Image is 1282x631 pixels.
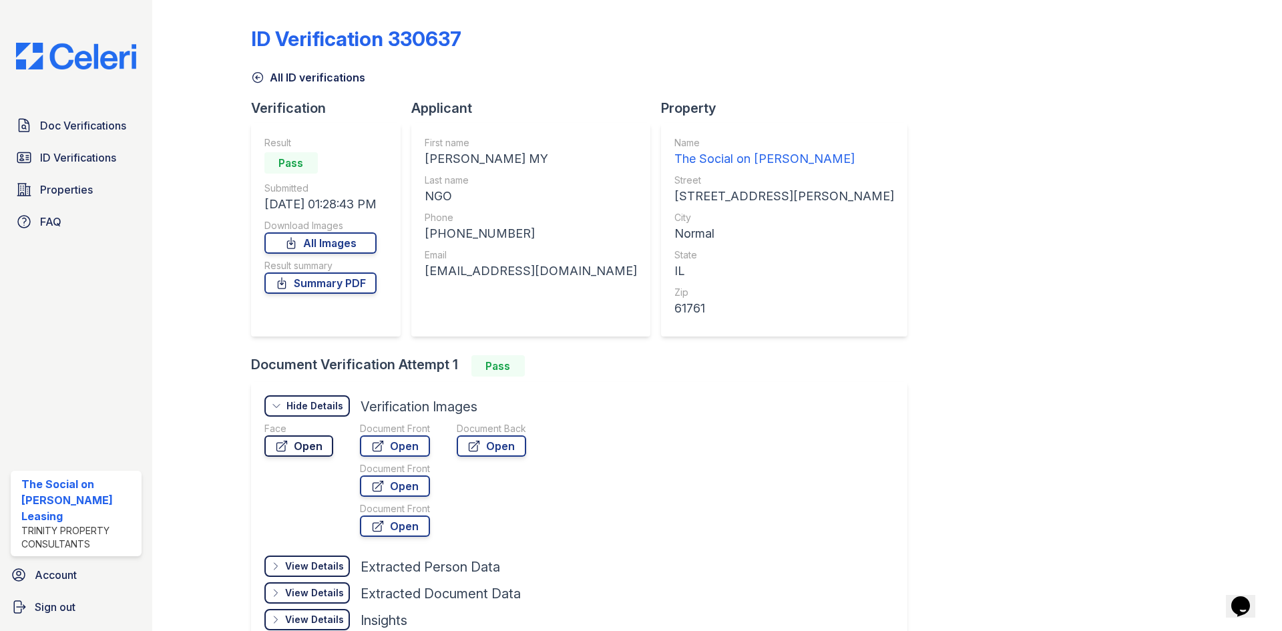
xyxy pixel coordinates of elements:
div: Trinity Property Consultants [21,524,136,551]
div: Document Front [360,462,430,475]
div: Applicant [411,99,661,118]
div: View Details [285,613,344,626]
div: Extracted Person Data [361,558,500,576]
span: ID Verifications [40,150,116,166]
div: Document Front [360,502,430,515]
div: Name [674,136,894,150]
span: FAQ [40,214,61,230]
div: Verification Images [361,397,477,416]
div: IL [674,262,894,280]
div: Pass [471,355,525,377]
div: Hide Details [286,399,343,413]
a: Properties [11,176,142,203]
iframe: chat widget [1226,578,1269,618]
div: State [674,248,894,262]
div: City [674,211,894,224]
a: Summary PDF [264,272,377,294]
img: CE_Logo_Blue-a8612792a0a2168367f1c8372b55b34899dd931a85d93a1a3d3e32e68fde9ad4.png [5,43,147,69]
div: Verification [251,99,411,118]
a: Open [264,435,333,457]
div: NGO [425,187,637,206]
a: Account [5,562,147,588]
span: Doc Verifications [40,118,126,134]
div: Result summary [264,259,377,272]
div: Submitted [264,182,377,195]
div: Street [674,174,894,187]
div: [STREET_ADDRESS][PERSON_NAME] [674,187,894,206]
span: Properties [40,182,93,198]
a: Name The Social on [PERSON_NAME] [674,136,894,168]
div: Document Verification Attempt 1 [251,355,918,377]
div: [EMAIL_ADDRESS][DOMAIN_NAME] [425,262,637,280]
div: ID Verification 330637 [251,27,461,51]
div: View Details [285,560,344,573]
span: Sign out [35,599,75,615]
div: Result [264,136,377,150]
div: The Social on [PERSON_NAME] [674,150,894,168]
div: Email [425,248,637,262]
a: All ID verifications [251,69,365,85]
a: ID Verifications [11,144,142,171]
div: Face [264,422,333,435]
div: Last name [425,174,637,187]
div: The Social on [PERSON_NAME] Leasing [21,476,136,524]
div: [DATE] 01:28:43 PM [264,195,377,214]
span: Account [35,567,77,583]
a: Open [360,435,430,457]
div: Document Front [360,422,430,435]
div: View Details [285,586,344,600]
a: FAQ [11,208,142,235]
div: Extracted Document Data [361,584,521,603]
div: Normal [674,224,894,243]
div: First name [425,136,637,150]
a: Open [360,515,430,537]
div: 61761 [674,299,894,318]
div: Download Images [264,219,377,232]
div: Pass [264,152,318,174]
a: Open [360,475,430,497]
div: [PHONE_NUMBER] [425,224,637,243]
div: Zip [674,286,894,299]
div: [PERSON_NAME] MY [425,150,637,168]
div: Document Back [457,422,526,435]
a: Open [457,435,526,457]
a: Sign out [5,594,147,620]
div: Insights [361,611,407,630]
a: Doc Verifications [11,112,142,139]
div: Phone [425,211,637,224]
a: All Images [264,232,377,254]
div: Property [661,99,918,118]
